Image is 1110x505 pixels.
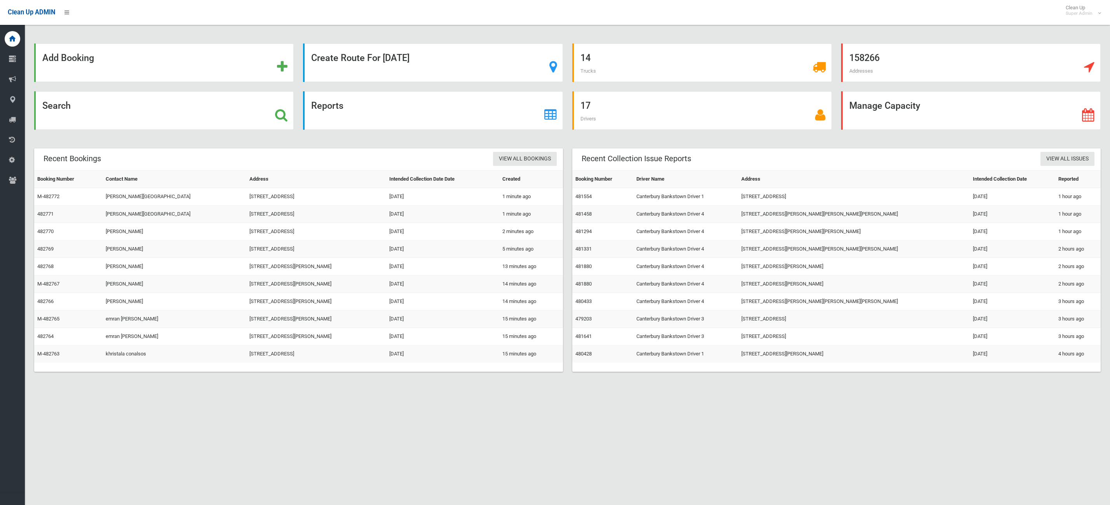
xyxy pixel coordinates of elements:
[1055,328,1101,345] td: 3 hours ago
[37,316,59,322] a: M-482765
[1055,293,1101,310] td: 3 hours ago
[970,171,1055,188] th: Intended Collection Date
[575,211,592,217] a: 481458
[311,52,409,63] strong: Create Route For [DATE]
[103,258,247,275] td: [PERSON_NAME]
[572,171,634,188] th: Booking Number
[580,116,596,122] span: Drivers
[37,298,54,304] a: 482766
[386,188,499,205] td: [DATE]
[246,188,386,205] td: [STREET_ADDRESS]
[1055,188,1101,205] td: 1 hour ago
[499,188,563,205] td: 1 minute ago
[738,258,970,275] td: [STREET_ADDRESS][PERSON_NAME]
[386,258,499,275] td: [DATE]
[572,44,832,82] a: 14 Trucks
[103,240,247,258] td: [PERSON_NAME]
[103,188,247,205] td: [PERSON_NAME][GEOGRAPHIC_DATA]
[575,316,592,322] a: 479203
[633,171,738,188] th: Driver Name
[499,171,563,188] th: Created
[8,9,55,16] span: Clean Up ADMIN
[246,205,386,223] td: [STREET_ADDRESS]
[103,275,247,293] td: [PERSON_NAME]
[633,328,738,345] td: Canterbury Bankstown Driver 3
[738,293,970,310] td: [STREET_ADDRESS][PERSON_NAME][PERSON_NAME][PERSON_NAME]
[34,171,103,188] th: Booking Number
[738,345,970,363] td: [STREET_ADDRESS][PERSON_NAME]
[575,228,592,234] a: 481294
[580,100,591,111] strong: 17
[499,240,563,258] td: 5 minutes ago
[34,44,294,82] a: Add Booking
[246,171,386,188] th: Address
[575,263,592,269] a: 481880
[633,275,738,293] td: Canterbury Bankstown Driver 4
[1040,152,1094,166] a: View All Issues
[970,223,1055,240] td: [DATE]
[37,246,54,252] a: 482769
[103,293,247,310] td: [PERSON_NAME]
[1062,5,1100,16] span: Clean Up
[738,328,970,345] td: [STREET_ADDRESS]
[37,333,54,339] a: 482764
[970,293,1055,310] td: [DATE]
[386,171,499,188] th: Intended Collection Date Date
[499,275,563,293] td: 14 minutes ago
[1055,310,1101,328] td: 3 hours ago
[1055,345,1101,363] td: 4 hours ago
[246,240,386,258] td: [STREET_ADDRESS]
[499,205,563,223] td: 1 minute ago
[580,68,596,74] span: Trucks
[246,275,386,293] td: [STREET_ADDRESS][PERSON_NAME]
[499,223,563,240] td: 2 minutes ago
[1055,240,1101,258] td: 2 hours ago
[849,100,920,111] strong: Manage Capacity
[246,310,386,328] td: [STREET_ADDRESS][PERSON_NAME]
[499,310,563,328] td: 15 minutes ago
[1055,258,1101,275] td: 2 hours ago
[34,151,110,166] header: Recent Bookings
[246,223,386,240] td: [STREET_ADDRESS]
[103,171,247,188] th: Contact Name
[970,345,1055,363] td: [DATE]
[1055,223,1101,240] td: 1 hour ago
[37,193,59,199] a: M-482772
[738,171,970,188] th: Address
[633,223,738,240] td: Canterbury Bankstown Driver 4
[42,100,71,111] strong: Search
[246,345,386,363] td: [STREET_ADDRESS]
[103,345,247,363] td: khristala conalsos
[386,275,499,293] td: [DATE]
[37,281,59,287] a: M-482767
[633,345,738,363] td: Canterbury Bankstown Driver 1
[246,258,386,275] td: [STREET_ADDRESS][PERSON_NAME]
[37,211,54,217] a: 482771
[738,188,970,205] td: [STREET_ADDRESS]
[970,328,1055,345] td: [DATE]
[386,223,499,240] td: [DATE]
[1055,205,1101,223] td: 1 hour ago
[1055,275,1101,293] td: 2 hours ago
[970,310,1055,328] td: [DATE]
[738,275,970,293] td: [STREET_ADDRESS][PERSON_NAME]
[246,293,386,310] td: [STREET_ADDRESS][PERSON_NAME]
[970,240,1055,258] td: [DATE]
[103,310,247,328] td: emran [PERSON_NAME]
[575,333,592,339] a: 481641
[738,223,970,240] td: [STREET_ADDRESS][PERSON_NAME][PERSON_NAME]
[970,205,1055,223] td: [DATE]
[42,52,94,63] strong: Add Booking
[841,44,1101,82] a: 158266 Addresses
[103,328,247,345] td: emran [PERSON_NAME]
[311,100,343,111] strong: Reports
[633,310,738,328] td: Canterbury Bankstown Driver 3
[493,152,557,166] a: View All Bookings
[633,188,738,205] td: Canterbury Bankstown Driver 1
[738,205,970,223] td: [STREET_ADDRESS][PERSON_NAME][PERSON_NAME][PERSON_NAME]
[303,44,563,82] a: Create Route For [DATE]
[246,328,386,345] td: [STREET_ADDRESS][PERSON_NAME]
[37,228,54,234] a: 482770
[37,351,59,357] a: M-482763
[386,328,499,345] td: [DATE]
